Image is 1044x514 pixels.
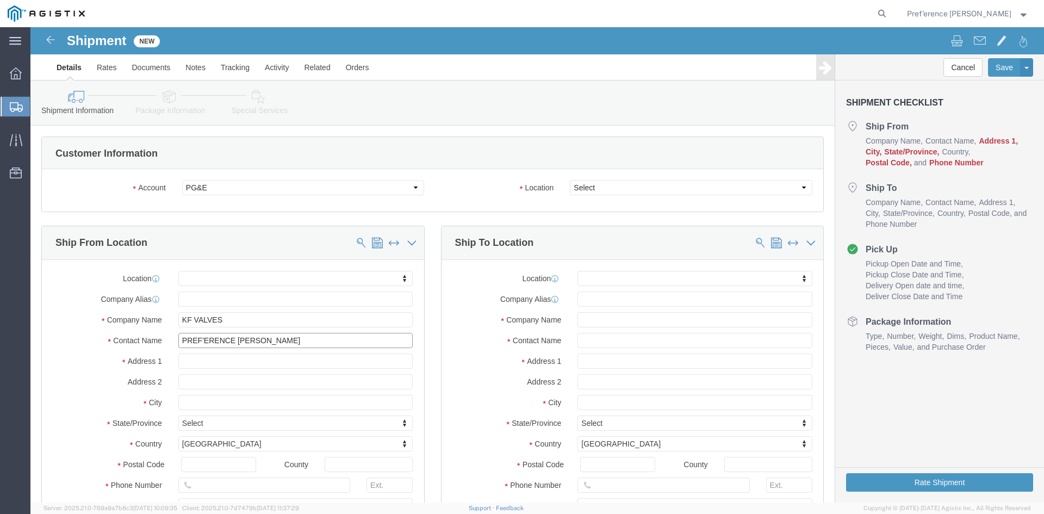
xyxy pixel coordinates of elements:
[496,505,524,511] a: Feedback
[182,505,299,511] span: Client: 2025.21.0-7d7479b
[469,505,496,511] a: Support
[8,5,85,22] img: logo
[43,505,177,511] span: Server: 2025.21.0-769a9a7b8c3
[133,505,177,511] span: [DATE] 10:09:35
[30,27,1044,503] iframe: FS Legacy Container
[257,505,299,511] span: [DATE] 11:37:29
[906,7,1029,20] button: Pref’erence [PERSON_NAME]
[863,504,1031,513] span: Copyright © [DATE]-[DATE] Agistix Inc., All Rights Reserved
[907,8,1011,20] span: Pref’erence Wyatt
